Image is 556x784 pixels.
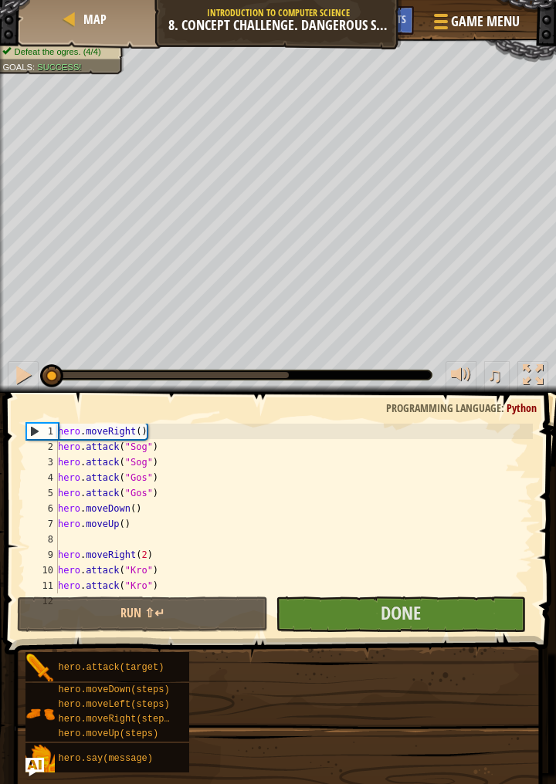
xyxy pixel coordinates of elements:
img: portrait.png [25,699,55,728]
span: hero.moveLeft(steps) [59,699,170,710]
span: hero.moveUp(steps) [59,728,159,739]
span: hero.say(message) [59,753,153,764]
span: Programming language [386,400,501,415]
div: 4 [26,470,58,485]
button: ♫ [484,361,510,393]
span: : [501,400,507,415]
img: portrait.png [25,654,55,683]
span: Ask AI [339,12,365,26]
div: 1 [27,424,58,439]
span: Goals [2,62,32,72]
div: 10 [26,563,58,578]
span: ♫ [487,363,503,387]
span: hero.moveDown(steps) [59,684,170,695]
a: Map [79,11,107,28]
button: Run ⇧↵ [17,596,268,632]
div: 11 [26,578,58,593]
div: 6 [26,501,58,516]
button: Ask AI [331,6,373,35]
div: 5 [26,485,58,501]
span: Success! [37,62,81,72]
button: Toggle fullscreen [517,361,548,393]
button: Ctrl + P: Pause [8,361,39,393]
li: Defeat the ogres. [2,46,115,58]
button: Game Menu [422,6,529,42]
span: Defeat the ogres. (4/4) [15,46,101,56]
button: Ask AI [25,758,44,776]
span: Map [83,11,107,28]
span: Done [381,600,421,625]
span: Python [507,400,537,415]
div: 12 [26,593,58,609]
img: portrait.png [25,745,55,774]
span: hero.moveRight(steps) [59,714,175,725]
div: 7 [26,516,58,532]
div: 9 [26,547,58,563]
span: Game Menu [451,12,520,32]
div: 3 [26,455,58,470]
span: : [32,62,37,72]
div: 2 [26,439,58,455]
button: Adjust volume [446,361,476,393]
button: Done [276,596,527,632]
span: Hints [381,12,406,26]
div: 8 [26,532,58,547]
span: hero.attack(target) [59,662,164,673]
